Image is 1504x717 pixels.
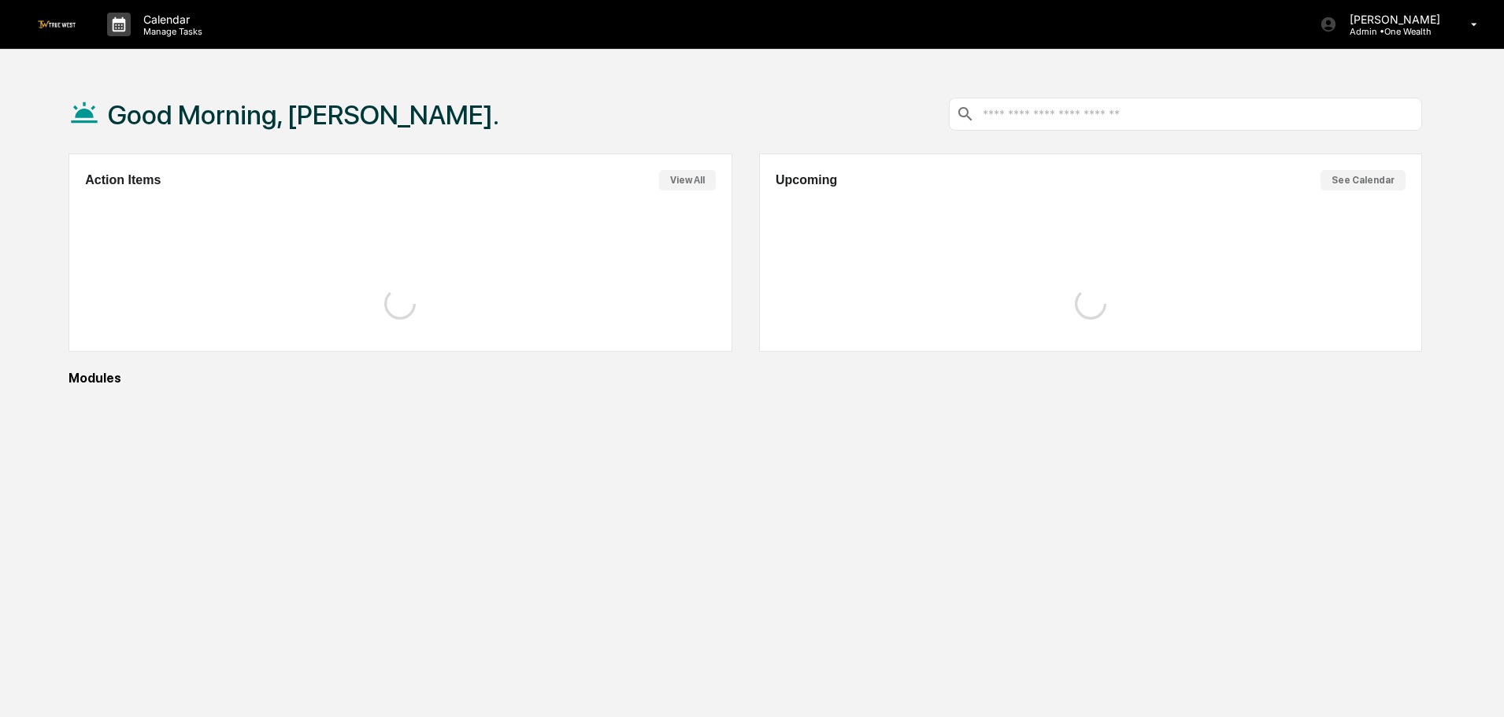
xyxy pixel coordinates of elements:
[131,13,210,26] p: Calendar
[131,26,210,37] p: Manage Tasks
[1321,170,1406,190] button: See Calendar
[85,173,161,187] h2: Action Items
[69,371,1422,386] div: Modules
[38,20,76,28] img: logo
[776,173,837,187] h2: Upcoming
[659,170,716,190] button: View All
[1337,26,1448,37] p: Admin • One Wealth
[1337,13,1448,26] p: [PERSON_NAME]
[108,99,499,131] h1: Good Morning, [PERSON_NAME].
